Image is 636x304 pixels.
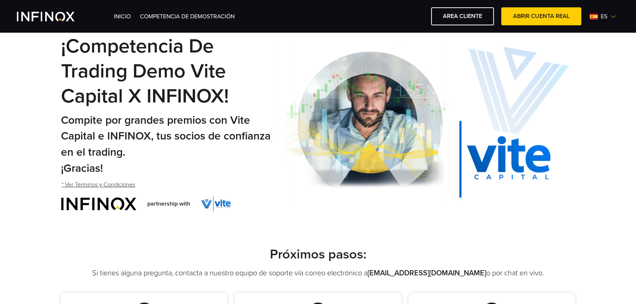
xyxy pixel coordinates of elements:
[501,7,581,25] a: ABRIR CUENTA REAL
[17,12,92,21] a: INFINOX Vite
[61,34,229,108] small: ¡Competencia de Trading Demo Vite Capital x INFINOX!
[431,7,494,25] a: AREA CLIENTE
[147,199,190,208] span: partnership with
[598,12,610,21] span: es
[61,113,271,175] small: Compite por grandes premios con Vite Capital e INFINOX, tus socios de confianza en el trading. ¡G...
[61,246,575,263] h2: Próximos pasos:
[368,269,486,278] a: [EMAIL_ADDRESS][DOMAIN_NAME]
[61,176,136,194] a: * Ver Términos y Condiciones
[114,13,131,20] a: INICIO
[88,268,548,278] p: Si tienes alguna pregunta, contacta a nuestro equipo de soporte vía correo electrónico a o por ch...
[140,13,235,20] a: Competencia de Demostración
